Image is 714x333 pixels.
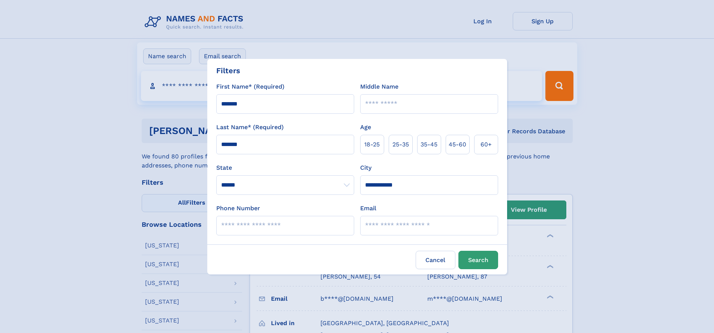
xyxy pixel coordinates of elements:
span: 18‑25 [364,140,380,149]
label: Cancel [416,251,455,269]
span: 60+ [480,140,492,149]
span: 25‑35 [392,140,409,149]
label: First Name* (Required) [216,82,284,91]
label: State [216,163,354,172]
span: 45‑60 [449,140,466,149]
label: Middle Name [360,82,398,91]
label: Last Name* (Required) [216,123,284,132]
label: Age [360,123,371,132]
label: Email [360,204,376,213]
label: City [360,163,371,172]
label: Phone Number [216,204,260,213]
span: 35‑45 [421,140,437,149]
div: Filters [216,65,240,76]
button: Search [458,251,498,269]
